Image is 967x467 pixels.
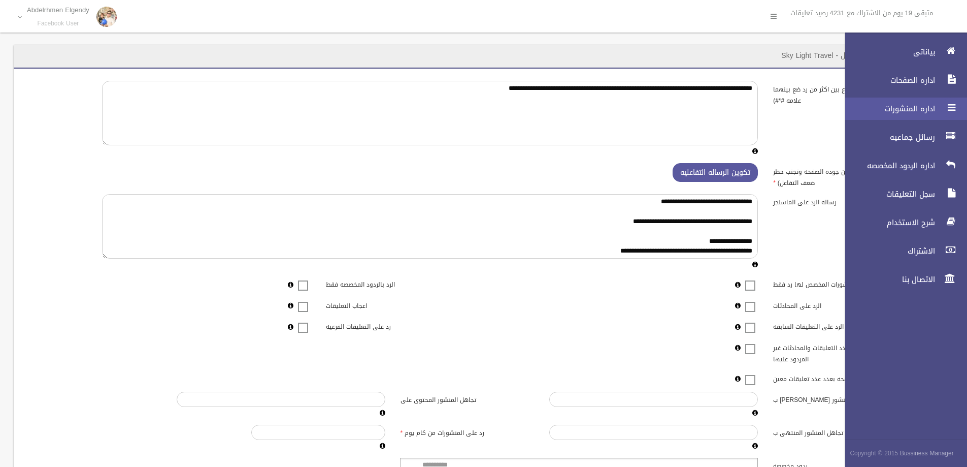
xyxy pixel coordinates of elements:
[837,240,967,262] a: الاشتراك
[837,246,938,256] span: الاشتراك
[837,189,938,199] span: سجل التعليقات
[765,370,915,385] label: ايقاف تفعيل الصفحه بعدد عدد تعليقات معين
[765,425,915,439] label: تجاهل المنشور المنتهى ب
[837,161,938,171] span: اداره الردود المخصصه
[837,154,967,177] a: اداره الردود المخصصه
[837,211,967,234] a: شرح الاستخدام
[765,194,915,208] label: رساله الرد على الماسنجر
[837,132,938,142] span: رسائل جماعيه
[393,425,542,439] label: رد على المنشورات من كام يوم
[27,6,89,14] p: Abdelrhmen Elgendy
[837,217,938,228] span: شرح الاستخدام
[318,276,468,291] label: الرد بالردود المخصصه فقط
[765,297,915,312] label: الرد على المحادثات
[837,183,967,205] a: سجل التعليقات
[765,392,915,406] label: تجاهل المنشور [PERSON_NAME] ب
[765,339,915,365] label: ارسال تقرير يومى بعدد التعليقات والمحادثات غير المردود عليها
[765,276,915,291] label: الرد على المنشورات المخصص لها رد فقط
[27,20,89,27] small: Facebook User
[837,104,938,114] span: اداره المنشورات
[765,163,915,189] label: رساله v (افضل لتحسين جوده الصفحه وتجنب حظر ضعف التفاعل)
[837,47,938,57] span: بياناتى
[837,69,967,91] a: اداره الصفحات
[673,163,758,182] button: تكوين الرساله التفاعليه
[765,319,915,333] label: الرد على التعليقات السابقه
[765,81,915,106] label: الرد على التعليق (للتنوع بين اكثر من رد ضع بينهما علامه #*#)
[850,448,898,459] span: Copyright © 2015
[318,297,468,312] label: اعجاب التعليقات
[837,98,967,120] a: اداره المنشورات
[393,392,542,406] label: تجاهل المنشور المحتوى على
[769,46,921,66] header: اداره الصفحات / تعديل - Sky Light Travel
[837,41,967,63] a: بياناتى
[318,319,468,333] label: رد على التعليقات الفرعيه
[837,268,967,291] a: الاتصال بنا
[837,274,938,285] span: الاتصال بنا
[837,126,967,148] a: رسائل جماعيه
[900,448,954,459] strong: Bussiness Manager
[837,75,938,85] span: اداره الصفحات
